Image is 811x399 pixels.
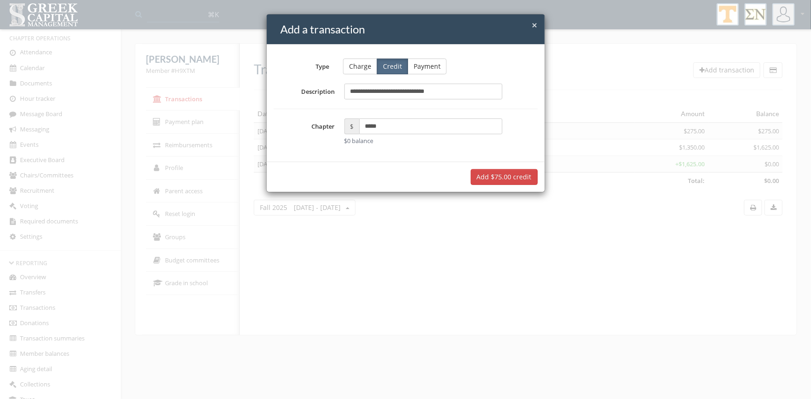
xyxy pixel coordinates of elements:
button: Add $75.00 credit [471,169,538,185]
div: $0 balance [344,137,503,145]
button: Credit [377,59,408,74]
label: Chapter [274,118,340,145]
button: Charge [343,59,377,74]
label: Type [267,59,336,71]
h4: Add a transaction [281,21,538,37]
button: Payment [408,59,447,74]
label: Description [274,84,340,99]
span: × [532,19,538,32]
span: $ [344,118,359,134]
